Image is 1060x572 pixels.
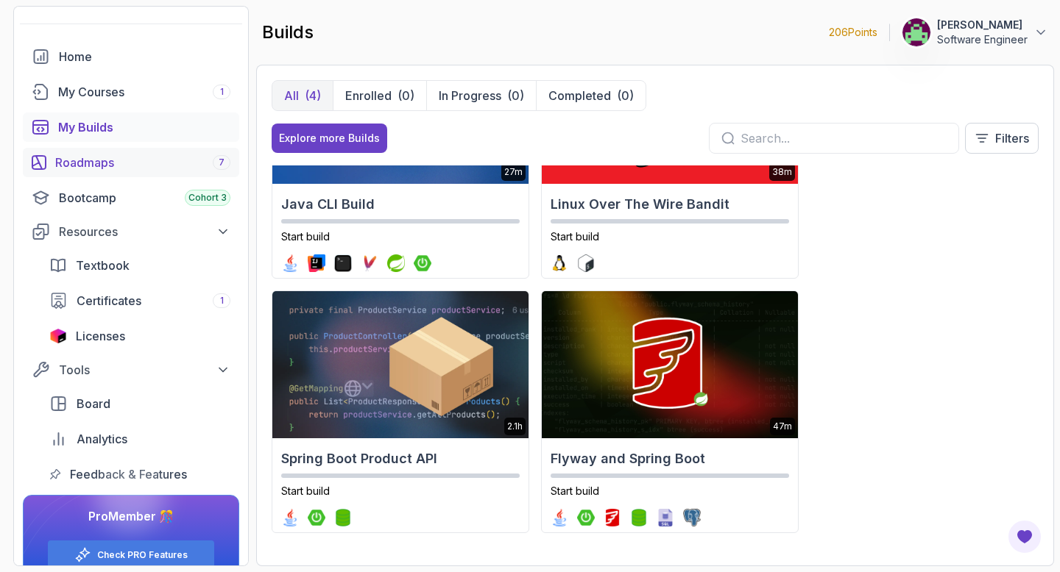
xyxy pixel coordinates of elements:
[59,189,230,207] div: Bootcamp
[47,540,215,570] button: Check PRO Features
[272,124,387,153] button: Explore more Builds
[995,129,1029,147] p: Filters
[551,448,789,469] h2: Flyway and Spring Boot
[334,509,352,526] img: spring-data-jpa logo
[23,112,239,142] a: builds
[414,254,431,272] img: spring-boot logo
[536,81,646,110] button: Completed(0)
[551,194,789,215] h2: Linux Over The Wire Bandit
[387,254,405,272] img: spring logo
[23,77,239,107] a: courses
[507,87,524,104] div: (0)
[76,257,130,274] span: Textbook
[40,424,239,454] a: analytics
[272,81,333,110] button: All(4)
[77,430,127,448] span: Analytics
[76,327,125,345] span: Licenses
[683,509,701,526] img: postgres logo
[281,509,299,526] img: java logo
[40,321,239,351] a: licenses
[630,509,648,526] img: spring-data-jpa logo
[551,485,599,497] span: Start build
[334,254,352,272] img: terminal logo
[40,389,239,418] a: board
[23,218,239,245] button: Resources
[551,509,568,526] img: java logo
[548,87,611,104] p: Completed
[617,87,634,104] div: (0)
[281,254,299,272] img: java logo
[426,81,536,110] button: In Progress(0)
[507,421,523,432] p: 2.1h
[281,485,330,497] span: Start build
[829,25,877,40] p: 206 Points
[308,254,325,272] img: intellij logo
[188,192,227,204] span: Cohort 3
[397,87,414,104] div: (0)
[97,549,188,561] a: Check PRO Features
[577,509,595,526] img: spring-boot logo
[937,18,1028,32] p: [PERSON_NAME]
[70,465,187,483] span: Feedback & Features
[333,81,426,110] button: Enrolled(0)
[504,166,523,178] p: 27m
[23,357,239,383] button: Tools
[305,87,321,104] div: (4)
[551,230,599,243] span: Start build
[902,18,1048,47] button: user profile image[PERSON_NAME]Software Engineer
[965,123,1039,154] button: Filters
[604,509,621,526] img: flyway logo
[23,42,239,71] a: home
[40,286,239,315] a: certificates
[77,395,110,412] span: Board
[40,460,239,489] a: feedback
[55,154,230,171] div: Roadmaps
[59,48,230,65] div: Home
[937,32,1028,47] p: Software Engineer
[345,87,392,104] p: Enrolled
[741,129,947,147] input: Search...
[577,254,595,272] img: bash logo
[77,292,141,310] span: Certificates
[308,509,325,526] img: spring-boot logo
[59,223,230,240] div: Resources
[541,290,799,533] a: Flyway and Spring Boot card47mFlyway and Spring BootStart buildjava logospring-boot logoflyway lo...
[902,18,930,46] img: user profile image
[262,21,314,44] h2: builds
[1007,519,1042,554] button: Open Feedback Button
[551,254,568,272] img: linux logo
[59,361,230,379] div: Tools
[772,166,792,178] p: 38m
[58,83,230,101] div: My Courses
[58,118,230,136] div: My Builds
[49,329,67,343] img: jetbrains icon
[542,291,798,438] img: Flyway and Spring Boot card
[281,230,330,243] span: Start build
[23,183,239,212] a: bootcamp
[281,194,520,215] h2: Java CLI Build
[279,131,380,146] div: Explore more Builds
[40,251,239,280] a: textbook
[361,254,378,272] img: maven logo
[272,291,529,438] img: Spring Boot Product API card
[657,509,674,526] img: sql logo
[23,148,239,177] a: roadmaps
[439,87,501,104] p: In Progress
[220,295,224,307] span: 1
[219,157,225,168] span: 7
[281,448,520,469] h2: Spring Boot Product API
[284,87,299,104] p: All
[220,86,224,98] span: 1
[773,421,792,432] p: 47m
[272,290,529,533] a: Spring Boot Product API card2.1hSpring Boot Product APIStart buildjava logospring-boot logospring...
